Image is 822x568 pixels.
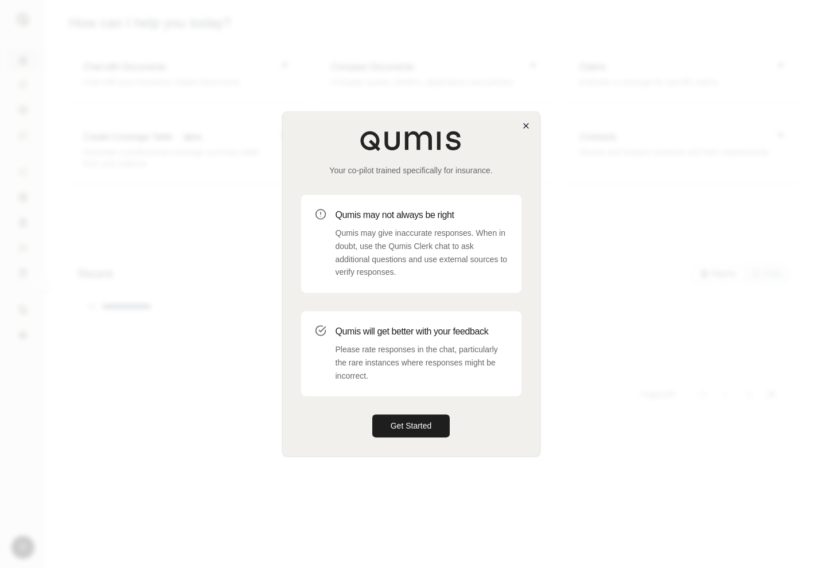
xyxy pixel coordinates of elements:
[336,208,508,222] h3: Qumis may not always be right
[360,130,463,151] img: Qumis Logo
[336,343,508,382] p: Please rate responses in the chat, particularly the rare instances where responses might be incor...
[336,227,508,279] p: Qumis may give inaccurate responses. When in doubt, use the Qumis Clerk chat to ask additional qu...
[372,415,450,438] button: Get Started
[336,325,508,339] h3: Qumis will get better with your feedback
[301,165,521,176] p: Your co-pilot trained specifically for insurance.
